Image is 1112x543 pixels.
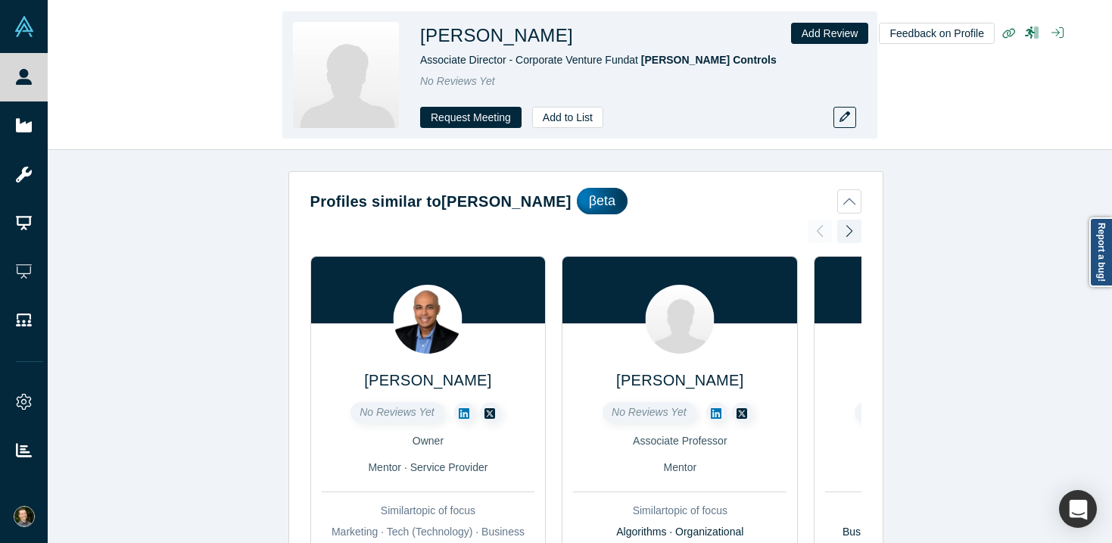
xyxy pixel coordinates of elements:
[420,22,573,49] h1: [PERSON_NAME]
[825,503,1039,519] div: Similar topic of focus
[310,188,861,214] button: Profiles similar to[PERSON_NAME]βeta
[879,23,995,44] button: Feedback on Profile
[293,22,399,128] img: Josh Just's Profile Image
[420,75,495,87] span: No Reviews Yet
[612,406,687,418] span: No Reviews Yet
[633,435,727,447] span: Associate Professor
[394,285,463,354] img: Prakash Nagpal's Profile Image
[14,506,35,527] img: Ido Sarig's Account
[641,54,777,66] a: [PERSON_NAME] Controls
[825,460,1039,476] div: VC · Mentor
[791,23,869,44] button: Add Review
[310,190,572,213] h2: Profiles similar to [PERSON_NAME]
[364,372,491,389] a: [PERSON_NAME]
[420,107,522,128] button: Request Meeting
[616,372,743,389] a: [PERSON_NAME]
[413,435,444,447] span: Owner
[14,16,35,37] img: Alchemist Vault Logo
[573,503,786,519] div: Similar topic of focus
[322,503,535,519] div: Similar topic of focus
[420,54,777,66] span: Associate Director - Corporate Venture Fund at
[577,188,628,214] div: βeta
[573,460,786,476] div: Mentor
[532,107,603,128] button: Add to List
[322,460,535,476] div: Mentor · Service Provider
[1089,217,1112,287] a: Report a bug!
[646,285,715,354] img: Deniz Tuncalp's Profile Image
[360,406,435,418] span: No Reviews Yet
